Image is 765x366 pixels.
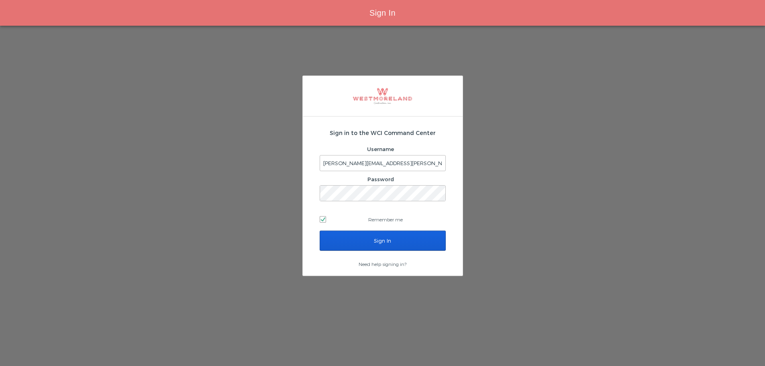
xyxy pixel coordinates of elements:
input: Sign In [320,231,446,251]
a: Need help signing in? [359,261,406,267]
h2: Sign in to the WCI Command Center [320,129,446,137]
label: Password [367,176,394,182]
label: Username [367,146,394,152]
span: Sign In [369,8,396,17]
label: Remember me [320,213,446,225]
